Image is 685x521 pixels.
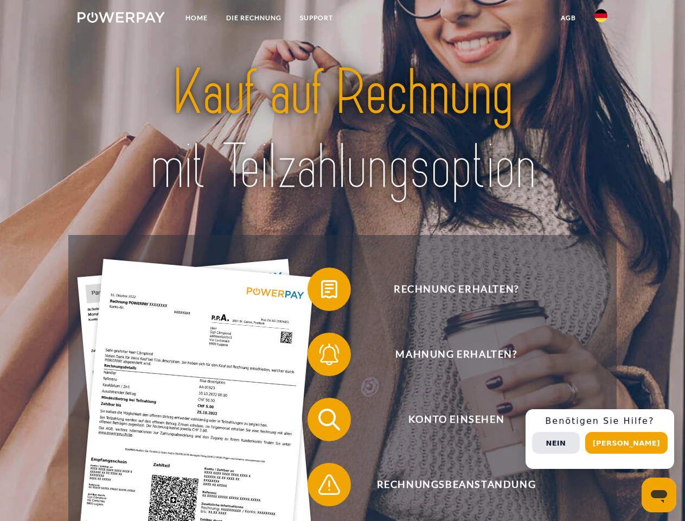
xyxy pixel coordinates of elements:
button: Konto einsehen [308,398,590,441]
img: de [594,9,607,22]
img: qb_bill.svg [316,276,343,303]
img: qb_warning.svg [316,471,343,498]
h3: Benötigen Sie Hilfe? [532,416,668,427]
img: title-powerpay_de.svg [104,52,581,208]
img: logo-powerpay-white.svg [78,12,165,23]
div: Schnellhilfe [526,409,674,469]
span: Rechnung erhalten? [323,268,589,311]
button: [PERSON_NAME] [585,432,668,454]
button: Rechnungsbeanstandung [308,463,590,506]
span: Mahnung erhalten? [323,333,589,376]
img: qb_bell.svg [316,341,343,368]
a: agb [552,8,585,28]
img: qb_search.svg [316,406,343,433]
span: Konto einsehen [323,398,589,441]
button: Nein [532,432,580,454]
a: SUPPORT [291,8,342,28]
iframe: Schaltfläche zum Öffnen des Messaging-Fensters [642,478,676,512]
a: DIE RECHNUNG [217,8,291,28]
a: Home [176,8,217,28]
span: Rechnungsbeanstandung [323,463,589,506]
button: Rechnung erhalten? [308,268,590,311]
button: Mahnung erhalten? [308,333,590,376]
